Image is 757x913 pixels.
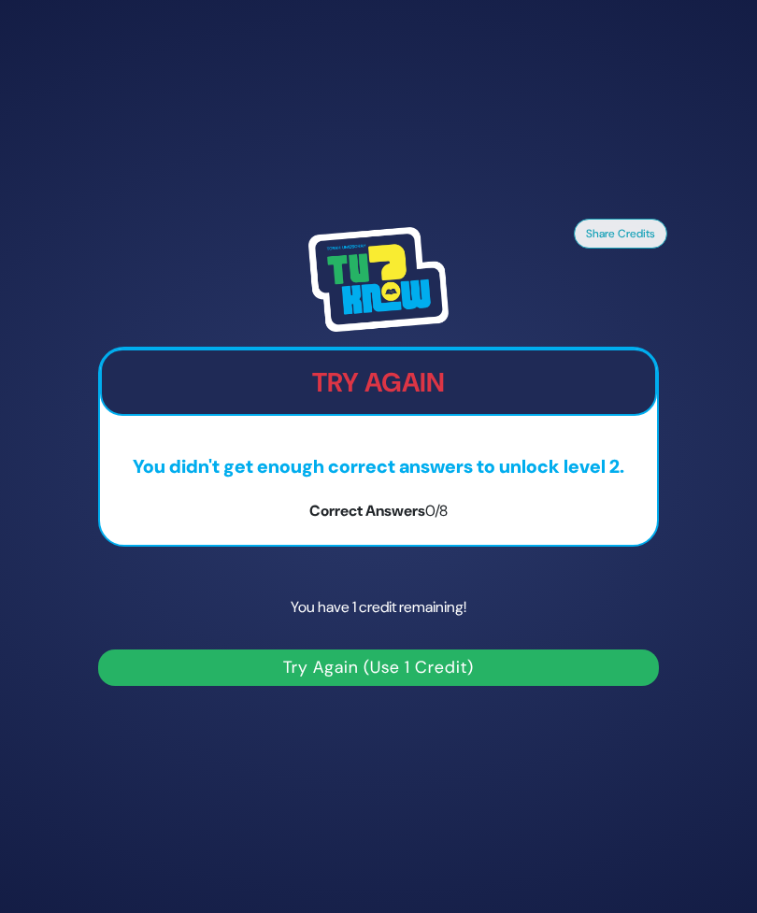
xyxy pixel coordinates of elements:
[102,367,655,399] h2: Try Again
[100,455,657,478] p: You didn't get enough correct answers to unlock level 2.
[98,580,659,635] p: You have 1 credit remaining!
[425,501,448,521] span: 0/8
[574,219,667,249] button: Share Credits
[100,500,657,522] p: Correct Answers
[308,227,449,332] img: Tournament Logo
[98,649,659,686] button: Try Again (Use 1 Credit)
